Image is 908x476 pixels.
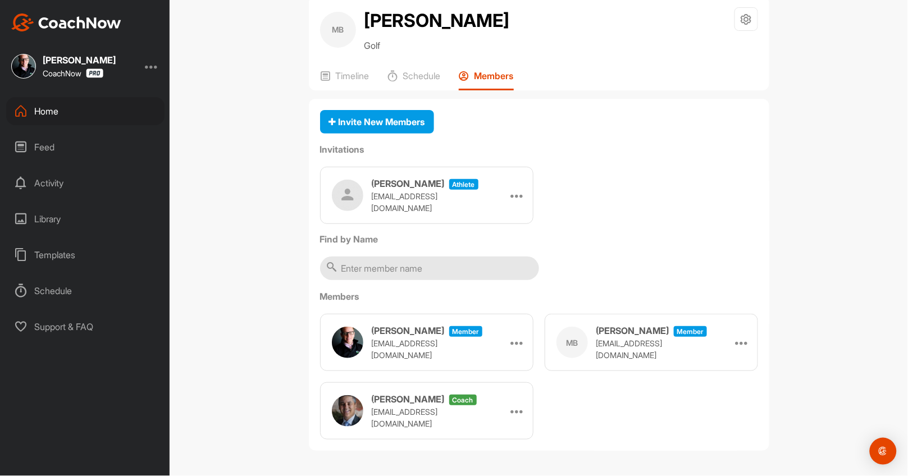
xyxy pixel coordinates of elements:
[6,277,165,305] div: Schedule
[86,68,103,78] img: CoachNow Pro
[332,395,363,427] img: user
[329,116,425,127] span: Invite New Members
[11,54,36,79] img: square_d7b6dd5b2d8b6df5777e39d7bdd614c0.jpg
[372,190,484,214] p: [EMAIL_ADDRESS][DOMAIN_NAME]
[320,110,434,134] button: Invite New Members
[403,70,441,81] p: Schedule
[320,232,758,246] label: Find by Name
[43,68,103,78] div: CoachNow
[372,324,445,337] h3: [PERSON_NAME]
[556,327,588,358] div: MB
[449,179,478,190] span: athlete
[596,324,669,337] h3: [PERSON_NAME]
[372,406,484,429] p: [EMAIL_ADDRESS][DOMAIN_NAME]
[6,313,165,341] div: Support & FAQ
[6,241,165,269] div: Templates
[320,143,758,156] label: Invitations
[320,290,758,303] label: Members
[43,56,116,65] div: [PERSON_NAME]
[364,39,510,52] p: Golf
[474,70,514,81] p: Members
[332,327,363,358] img: user
[11,13,121,31] img: CoachNow
[372,337,484,361] p: [EMAIL_ADDRESS][DOMAIN_NAME]
[449,326,482,337] span: Member
[320,12,356,48] div: MB
[870,438,897,465] div: Open Intercom Messenger
[449,395,477,405] span: coach
[6,205,165,233] div: Library
[336,70,369,81] p: Timeline
[674,326,707,337] span: Member
[6,133,165,161] div: Feed
[320,257,539,280] input: Enter member name
[6,169,165,197] div: Activity
[596,337,709,361] p: [EMAIL_ADDRESS][DOMAIN_NAME]
[332,180,363,211] img: user
[372,177,445,190] h3: [PERSON_NAME]
[364,7,510,34] h2: [PERSON_NAME]
[6,97,165,125] div: Home
[372,392,445,406] h3: [PERSON_NAME]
